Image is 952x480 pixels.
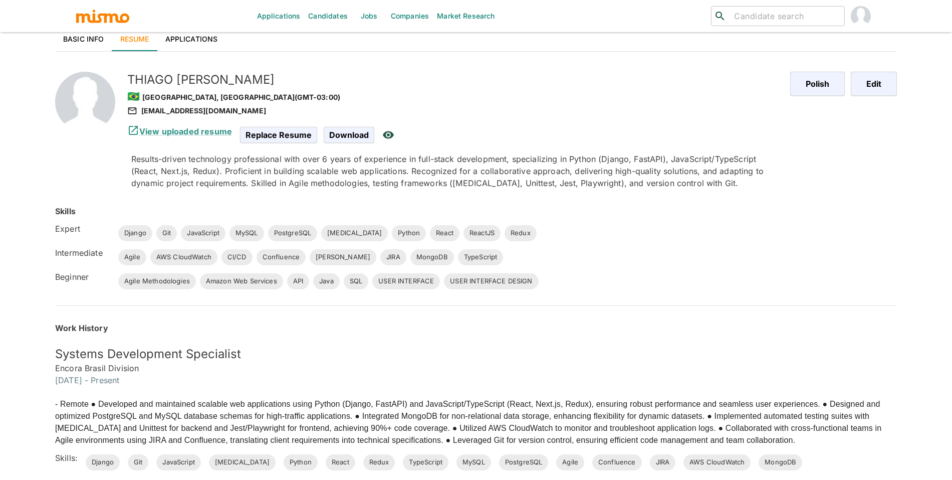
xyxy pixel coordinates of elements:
[324,130,374,138] a: Download
[55,374,897,386] h6: [DATE] - Present
[284,457,318,467] span: Python
[131,153,782,189] div: Results-driven technology professional with over 6 years of experience in full-stack development,...
[157,27,226,51] a: Applications
[321,228,388,238] span: [MEDICAL_DATA]
[313,276,340,286] span: Java
[127,88,782,105] div: [GEOGRAPHIC_DATA], [GEOGRAPHIC_DATA] (GMT-03:00)
[55,452,78,464] h6: Skills:
[127,105,782,117] div: [EMAIL_ADDRESS][DOMAIN_NAME]
[128,457,148,467] span: Git
[344,276,368,286] span: SQL
[499,457,549,467] span: PostgreSQL
[268,228,318,238] span: PostgreSQL
[55,223,110,235] h6: Expert
[55,72,115,132] img: 2Q==
[363,457,395,467] span: Redux
[592,457,642,467] span: Confluence
[55,346,897,362] h5: Systems Development Specialist
[118,228,152,238] span: Django
[257,252,306,262] span: Confluence
[851,6,871,26] img: Maria Lujan Ciommo
[240,127,317,143] span: Replace Resume
[127,90,140,102] span: 🇧🇷
[55,362,897,374] h6: Encora Brasil Division
[444,276,538,286] span: USER INTERFACE DESIGN
[730,9,840,23] input: Candidate search
[458,252,504,262] span: TypeScript
[55,247,110,259] h6: Intermediate
[229,228,264,238] span: MySQL
[556,457,584,467] span: Agile
[181,228,225,238] span: JavaScript
[326,457,355,467] span: React
[430,228,459,238] span: React
[127,72,782,88] h5: THIAGO [PERSON_NAME]
[851,72,897,96] button: Edit
[156,457,201,467] span: JavaScript
[380,252,406,262] span: JIRA
[310,252,376,262] span: [PERSON_NAME]
[55,27,112,51] a: Basic Info
[759,457,802,467] span: MongoDB
[683,457,751,467] span: AWS CloudWatch
[650,457,676,467] span: JIRA
[200,276,283,286] span: Amazon Web Services
[112,27,157,51] a: Resume
[505,228,537,238] span: Redux
[287,276,309,286] span: API
[221,252,253,262] span: CI/CD
[403,457,448,467] span: TypeScript
[55,322,897,334] h6: Work History
[456,457,491,467] span: MySQL
[392,228,426,238] span: Python
[790,72,845,96] button: Polish
[55,271,110,283] h6: Beginner
[86,457,120,467] span: Django
[55,205,76,217] h6: Skills
[209,457,276,467] span: [MEDICAL_DATA]
[156,228,177,238] span: Git
[463,228,501,238] span: ReactJS
[118,252,146,262] span: Agile
[55,398,897,446] p: - Remote ● Developed and maintained scalable web applications using Python (Django, FastAPI) and ...
[118,276,196,286] span: Agile Methodologies
[127,126,232,136] a: View uploaded resume
[324,127,374,143] span: Download
[150,252,217,262] span: AWS CloudWatch
[372,276,440,286] span: USER INTERFACE
[410,252,454,262] span: MongoDB
[75,9,130,24] img: logo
